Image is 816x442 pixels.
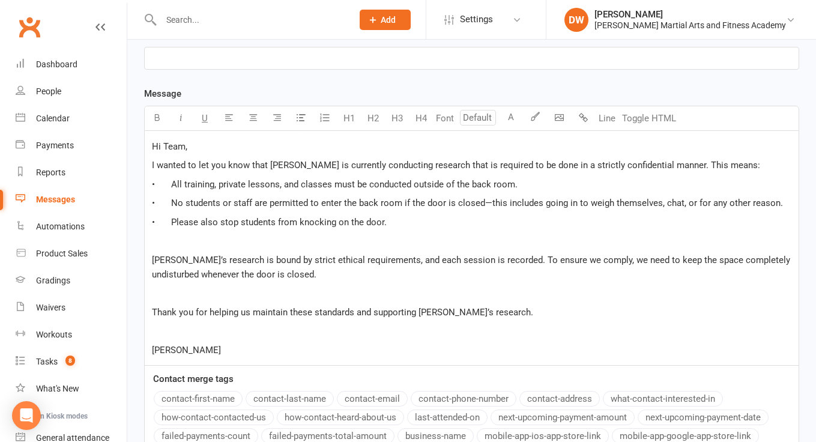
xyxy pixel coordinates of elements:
a: Workouts [16,321,127,348]
button: H3 [385,106,409,130]
button: next-upcoming-payment-date [638,410,769,425]
label: Message [144,86,181,101]
span: [PERSON_NAME]’s research is bound by strict ethical requirements, and each session is recorded. T... [152,255,793,280]
span: Add [381,15,396,25]
button: next-upcoming-payment-amount [491,410,635,425]
button: Font [433,106,457,130]
span: Hi Team, [152,141,187,152]
span: Thank you for helping us maintain these standards and supporting [PERSON_NAME]’s research. [152,307,533,318]
div: Calendar [36,114,70,123]
button: A [499,106,523,130]
span: • Please also stop students from knocking on the door. [152,217,387,228]
div: People [36,86,61,96]
div: Dashboard [36,59,77,69]
div: Workouts [36,330,72,339]
input: Default [460,110,496,126]
a: Product Sales [16,240,127,267]
button: contact-email [337,391,408,407]
button: contact-first-name [154,391,243,407]
div: Tasks [36,357,58,366]
div: DW [564,8,588,32]
a: Clubworx [14,12,44,42]
a: Dashboard [16,51,127,78]
a: Tasks 8 [16,348,127,375]
div: Open Intercom Messenger [12,401,41,430]
button: contact-address [519,391,600,407]
div: [PERSON_NAME] [594,9,786,20]
button: H4 [409,106,433,130]
a: People [16,78,127,105]
button: what-contact-interested-in [603,391,723,407]
button: Toggle HTML [619,106,679,130]
div: Gradings [36,276,70,285]
div: Automations [36,222,85,231]
button: last-attended-on [407,410,488,425]
button: how-contact-contacted-us [154,410,274,425]
label: Contact merge tags [153,372,234,386]
span: • All training, private lessons, and classes must be conducted outside of the back room. [152,179,518,190]
button: contact-last-name [246,391,334,407]
div: Payments [36,141,74,150]
a: Messages [16,186,127,213]
button: H2 [361,106,385,130]
div: [PERSON_NAME] Martial Arts and Fitness Academy [594,20,786,31]
span: • No students or staff are permitted to enter the back room if the door is closed—this includes g... [152,198,783,208]
div: What's New [36,384,79,393]
button: H1 [337,106,361,130]
span: [PERSON_NAME] [152,345,221,356]
input: Search... [157,11,344,28]
a: What's New [16,375,127,402]
span: U [202,113,208,124]
a: Calendar [16,105,127,132]
button: how-contact-heard-about-us [277,410,404,425]
div: Waivers [36,303,65,312]
button: Line [595,106,619,130]
a: Reports [16,159,127,186]
button: Add [360,10,411,30]
div: Messages [36,195,75,204]
a: Payments [16,132,127,159]
span: I wanted to let you know that [PERSON_NAME] is currently conducting research that is required to ... [152,160,760,171]
span: Settings [460,6,493,33]
button: contact-phone-number [411,391,516,407]
span: 8 [65,356,75,366]
button: U [193,106,217,130]
a: Waivers [16,294,127,321]
div: Reports [36,168,65,177]
div: Product Sales [36,249,88,258]
a: Gradings [16,267,127,294]
a: Automations [16,213,127,240]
